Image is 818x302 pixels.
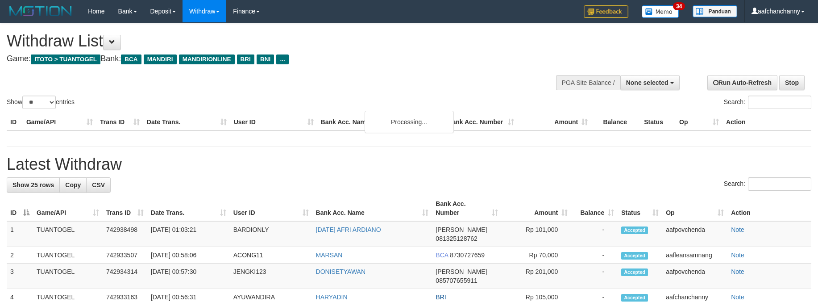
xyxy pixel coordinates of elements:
th: Status [640,114,676,130]
span: MANDIRIONLINE [179,55,235,64]
th: Balance: activate to sort column ascending [571,196,618,221]
span: Copy 081325128762 to clipboard [436,235,477,242]
th: ID [7,114,23,130]
th: Amount [518,114,591,130]
h1: Withdraw List [7,32,536,50]
td: - [571,221,618,247]
td: - [571,264,618,289]
h1: Latest Withdraw [7,155,811,173]
a: MARSAN [316,252,343,259]
a: DONISETYAWAN [316,268,366,275]
td: TUANTOGEL [33,264,103,289]
th: Bank Acc. Number: activate to sort column ascending [432,196,502,221]
span: 34 [673,2,685,10]
td: Rp 201,000 [502,264,571,289]
td: ACONG11 [230,247,312,264]
th: Amount: activate to sort column ascending [502,196,571,221]
span: None selected [626,79,669,86]
th: Date Trans. [143,114,230,130]
td: TUANTOGEL [33,221,103,247]
td: 2 [7,247,33,264]
a: Note [731,268,744,275]
span: BCA [121,55,141,64]
td: 1 [7,221,33,247]
input: Search: [748,177,811,191]
label: Search: [724,177,811,191]
td: [DATE] 00:57:30 [147,264,230,289]
th: Game/API [23,114,96,130]
td: [DATE] 01:03:21 [147,221,230,247]
span: ITOTO > TUANTOGEL [31,55,100,64]
a: Note [731,226,744,233]
div: PGA Site Balance / [556,75,620,90]
td: 742934314 [103,264,147,289]
th: Op [676,114,722,130]
input: Search: [748,96,811,109]
a: Note [731,252,744,259]
span: Accepted [621,226,648,234]
td: [DATE] 00:58:06 [147,247,230,264]
span: [PERSON_NAME] [436,226,487,233]
td: 3 [7,264,33,289]
img: MOTION_logo.png [7,4,75,18]
span: BRI [436,294,446,301]
a: Show 25 rows [7,177,60,193]
th: Bank Acc. Name [317,114,444,130]
img: Feedback.jpg [584,5,628,18]
th: User ID: activate to sort column ascending [230,196,312,221]
td: BARDIONLY [230,221,312,247]
span: BRI [237,55,254,64]
th: Action [722,114,811,130]
select: Showentries [22,96,56,109]
th: Date Trans.: activate to sort column ascending [147,196,230,221]
span: Show 25 rows [12,181,54,189]
h4: Game: Bank: [7,55,536,63]
a: [DATE] AFRI ARDIANO [316,226,381,233]
th: Bank Acc. Name: activate to sort column ascending [312,196,432,221]
td: aafpovchenda [662,264,727,289]
td: aafpovchenda [662,221,727,247]
a: Note [731,294,744,301]
img: Button%20Memo.svg [642,5,679,18]
button: None selected [620,75,680,90]
th: Op: activate to sort column ascending [662,196,727,221]
th: Status: activate to sort column ascending [618,196,662,221]
span: Accepted [621,268,648,276]
span: BNI [257,55,274,64]
span: ... [276,55,288,64]
th: User ID [230,114,317,130]
td: Rp 101,000 [502,221,571,247]
a: Run Auto-Refresh [707,75,777,90]
span: CSV [92,181,105,189]
td: - [571,247,618,264]
th: ID: activate to sort column descending [7,196,33,221]
th: Trans ID [96,114,143,130]
span: Accepted [621,252,648,260]
img: panduan.png [693,5,737,17]
th: Action [727,196,811,221]
span: Copy [65,181,81,189]
td: TUANTOGEL [33,247,103,264]
a: Copy [59,177,87,193]
div: Processing... [365,111,454,133]
span: Copy 085707655911 to clipboard [436,277,477,284]
a: HARYADIN [316,294,348,301]
td: 742933507 [103,247,147,264]
td: JENGKI123 [230,264,312,289]
span: MANDIRI [144,55,177,64]
a: Stop [779,75,805,90]
span: [PERSON_NAME] [436,268,487,275]
label: Search: [724,96,811,109]
th: Balance [591,114,640,130]
span: Accepted [621,294,648,302]
span: Copy 8730727659 to clipboard [450,252,485,259]
a: CSV [86,177,111,193]
td: Rp 70,000 [502,247,571,264]
th: Trans ID: activate to sort column ascending [103,196,147,221]
th: Game/API: activate to sort column ascending [33,196,103,221]
td: aafleansamnang [662,247,727,264]
td: 742938498 [103,221,147,247]
label: Show entries [7,96,75,109]
th: Bank Acc. Number [444,114,518,130]
span: BCA [436,252,448,259]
